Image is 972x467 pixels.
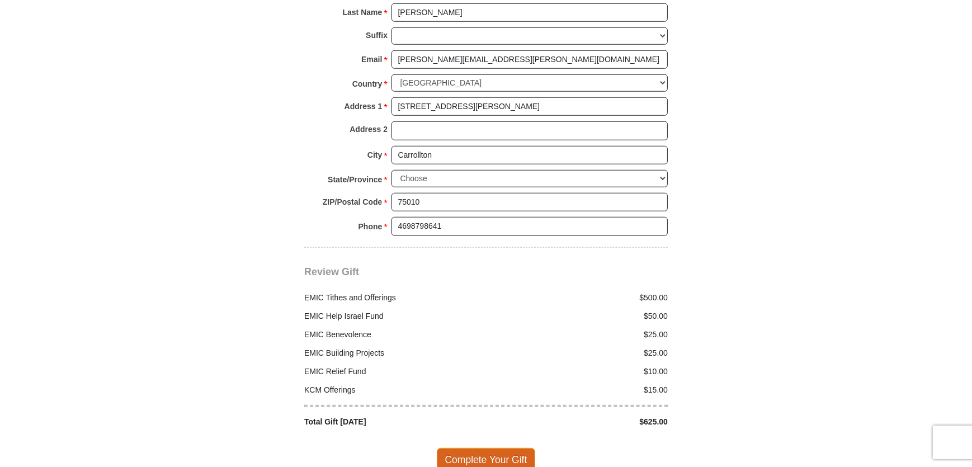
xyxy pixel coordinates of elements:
[486,347,674,359] div: $25.00
[299,292,487,304] div: EMIC Tithes and Offerings
[299,384,487,396] div: KCM Offerings
[486,329,674,341] div: $25.00
[304,266,359,277] span: Review Gift
[345,98,383,114] strong: Address 1
[299,416,487,428] div: Total Gift [DATE]
[299,347,487,359] div: EMIC Building Projects
[486,310,674,322] div: $50.00
[486,384,674,396] div: $15.00
[367,147,382,163] strong: City
[328,172,382,187] strong: State/Province
[299,329,487,341] div: EMIC Benevolence
[299,310,487,322] div: EMIC Help Israel Fund
[486,292,674,304] div: $500.00
[486,366,674,378] div: $10.00
[350,121,388,137] strong: Address 2
[358,219,383,234] strong: Phone
[361,51,382,67] strong: Email
[299,366,487,378] div: EMIC Relief Fund
[486,416,674,428] div: $625.00
[352,76,383,92] strong: Country
[343,4,383,20] strong: Last Name
[323,194,383,210] strong: ZIP/Postal Code
[366,27,388,43] strong: Suffix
